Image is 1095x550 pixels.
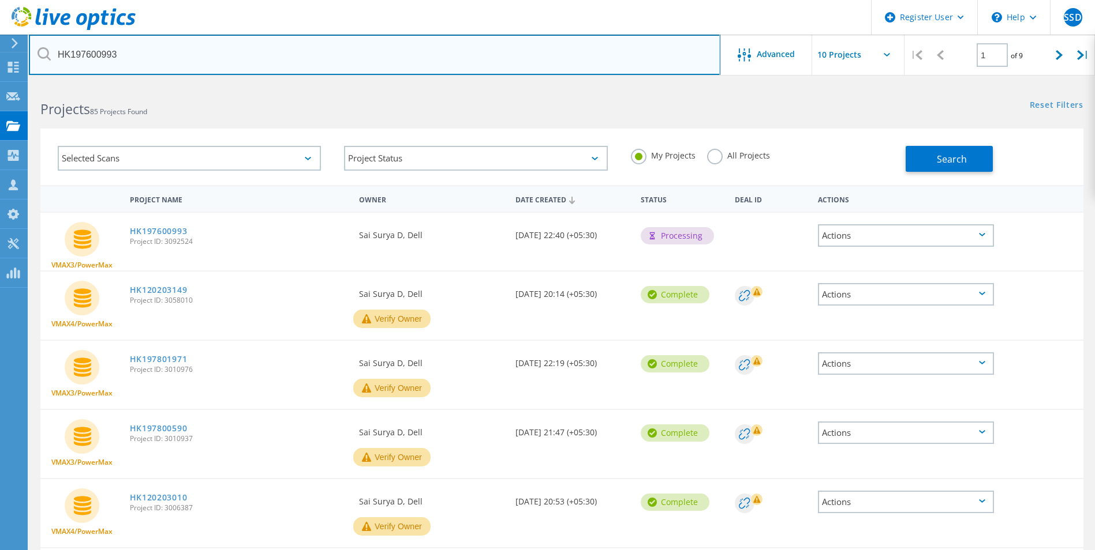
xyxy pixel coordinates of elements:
span: VMAX4/PowerMax [51,321,113,327]
div: Status [635,188,729,209]
span: Project ID: 3010937 [130,435,348,442]
a: HK197800590 [130,424,188,432]
div: Processing [641,227,714,244]
button: Verify Owner [353,379,431,397]
span: of 9 [1011,51,1023,61]
a: HK120203010 [130,494,188,502]
div: Project Name [124,188,354,209]
span: Advanced [757,50,795,58]
div: Complete [641,424,709,442]
div: Selected Scans [58,146,321,171]
div: Actions [812,188,1000,209]
div: [DATE] 20:14 (+05:30) [510,272,635,310]
div: Sai Surya D, Dell [353,213,510,251]
button: Verify Owner [353,310,431,328]
input: Search projects by name, owner, ID, company, etc [29,35,720,75]
a: HK197600993 [130,227,188,235]
label: My Projects [631,149,696,160]
div: Deal Id [729,188,813,209]
a: Live Optics Dashboard [12,24,136,32]
svg: \n [992,12,1002,22]
div: [DATE] 21:47 (+05:30) [510,410,635,448]
span: Project ID: 3058010 [130,297,348,304]
span: VMAX4/PowerMax [51,528,113,535]
div: Owner [353,188,510,209]
span: 85 Projects Found [90,107,147,116]
button: Verify Owner [353,517,431,536]
a: HK120203149 [130,286,188,294]
div: Actions [818,421,994,444]
span: SSD [1064,13,1081,22]
div: Actions [818,283,994,306]
div: Date Created [510,188,635,210]
button: Search [906,146,993,172]
div: Sai Surya D, Dell [353,272,510,310]
div: Sai Surya D, Dell [353,341,510,379]
div: Actions [818,224,994,247]
div: | [1071,35,1095,76]
div: Complete [641,494,709,511]
div: [DATE] 22:40 (+05:30) [510,213,635,251]
span: Project ID: 3092524 [130,238,348,245]
div: [DATE] 20:53 (+05:30) [510,479,635,517]
div: Complete [641,355,709,372]
div: Actions [818,491,994,513]
div: Sai Surya D, Dell [353,479,510,517]
b: Projects [40,100,90,118]
span: VMAX3/PowerMax [51,262,113,269]
span: VMAX3/PowerMax [51,390,113,397]
div: Actions [818,352,994,375]
span: VMAX3/PowerMax [51,459,113,466]
span: Project ID: 3006387 [130,504,348,511]
div: Sai Surya D, Dell [353,410,510,448]
div: Complete [641,286,709,303]
div: | [905,35,928,76]
span: Project ID: 3010976 [130,366,348,373]
span: Search [937,153,967,165]
a: HK197801971 [130,355,188,363]
label: All Projects [707,149,770,160]
a: Reset Filters [1030,101,1083,111]
div: Project Status [344,146,607,171]
button: Verify Owner [353,448,431,466]
div: [DATE] 22:19 (+05:30) [510,341,635,379]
